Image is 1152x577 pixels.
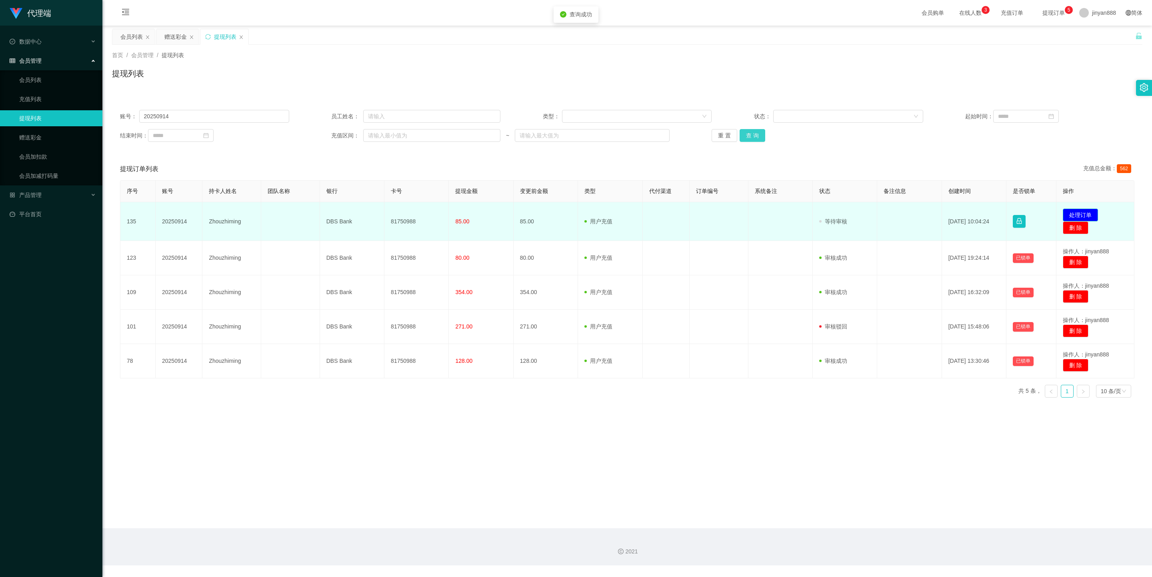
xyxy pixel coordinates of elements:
[120,202,156,241] td: 135
[1063,324,1088,337] button: 删 除
[455,188,478,194] span: 提现金额
[120,241,156,275] td: 123
[202,241,261,275] td: Zhouzhiming
[942,310,1006,344] td: [DATE] 15:48:06
[1013,288,1034,297] button: 已锁单
[10,192,42,198] span: 产品管理
[618,549,624,554] i: 图标: copyright
[320,275,384,310] td: DBS Bank
[455,323,472,330] span: 271.00
[584,289,612,295] span: 用户充值
[520,188,548,194] span: 变更前金额
[819,323,847,330] span: 审核驳回
[19,72,96,88] a: 会员列表
[10,58,15,64] i: 图标: table
[942,241,1006,275] td: [DATE] 19:24:14
[139,110,289,123] input: 请输入
[914,114,918,119] i: 图标: down
[942,275,1006,310] td: [DATE] 16:32:09
[120,310,156,344] td: 101
[514,275,578,310] td: 354.00
[320,202,384,241] td: DBS Bank
[942,344,1006,378] td: [DATE] 13:30:46
[363,110,500,123] input: 请输入
[10,8,22,19] img: logo.9652507e.png
[584,255,612,261] span: 用户充值
[10,192,15,198] i: 图标: appstore-o
[984,6,987,14] p: 3
[514,241,578,275] td: 80.00
[570,11,592,18] span: 查询成功
[1049,389,1054,394] i: 图标: left
[712,129,737,142] button: 重 置
[109,547,1146,556] div: 2021
[1140,83,1148,92] i: 图标: setting
[384,241,449,275] td: 81750988
[320,344,384,378] td: DBS Bank
[10,58,42,64] span: 会员管理
[819,289,847,295] span: 审核成功
[1045,385,1058,398] li: 上一页
[1063,351,1109,358] span: 操作人：jinyan888
[1038,10,1069,16] span: 提现订单
[1083,164,1134,174] div: 充值总金额：
[131,52,154,58] span: 会员管理
[162,52,184,58] span: 提现列表
[1068,6,1070,14] p: 5
[1063,359,1088,372] button: 删 除
[120,29,143,44] div: 会员列表
[156,310,202,344] td: 20250914
[384,344,449,378] td: 81750988
[500,131,515,140] span: ~
[754,112,773,121] span: 状态：
[384,310,449,344] td: 81750988
[1135,32,1142,40] i: 图标: unlock
[205,34,211,40] i: 图标: sync
[363,129,500,142] input: 请输入最小值为
[1013,215,1026,228] button: 图标: lock
[331,112,363,121] span: 员工姓名：
[455,358,472,364] span: 128.00
[1117,164,1131,173] span: 562
[145,35,150,40] i: 图标: close
[514,202,578,241] td: 85.00
[1122,389,1126,394] i: 图标: down
[997,10,1027,16] span: 充值订单
[755,188,777,194] span: 系统备注
[696,188,718,194] span: 订单编号
[112,52,123,58] span: 首页
[1065,6,1073,14] sup: 5
[202,344,261,378] td: Zhouzhiming
[156,202,202,241] td: 20250914
[819,255,847,261] span: 审核成功
[1013,253,1034,263] button: 已锁单
[948,188,971,194] span: 创建时间
[702,114,707,119] i: 图标: down
[120,131,148,140] span: 结束时间：
[120,344,156,378] td: 78
[112,0,139,26] i: 图标: menu-fold
[1013,188,1035,194] span: 是否锁单
[1013,356,1034,366] button: 已锁单
[10,10,51,16] a: 代理端
[515,129,669,142] input: 请输入最大值为
[584,188,596,194] span: 类型
[1063,209,1098,221] button: 处理订单
[1048,113,1054,119] i: 图标: calendar
[112,68,144,80] h1: 提现列表
[320,241,384,275] td: DBS Bank
[982,6,990,14] sup: 3
[514,310,578,344] td: 271.00
[455,255,469,261] span: 80.00
[1063,283,1109,289] span: 操作人：jinyan888
[819,188,830,194] span: 状态
[10,39,15,44] i: 图标: check-circle-o
[239,35,244,40] i: 图标: close
[1063,221,1088,234] button: 删 除
[884,188,906,194] span: 备注信息
[189,35,194,40] i: 图标: close
[127,188,138,194] span: 序号
[1063,188,1074,194] span: 操作
[19,129,96,145] a: 赠送彩金
[1013,322,1034,332] button: 已锁单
